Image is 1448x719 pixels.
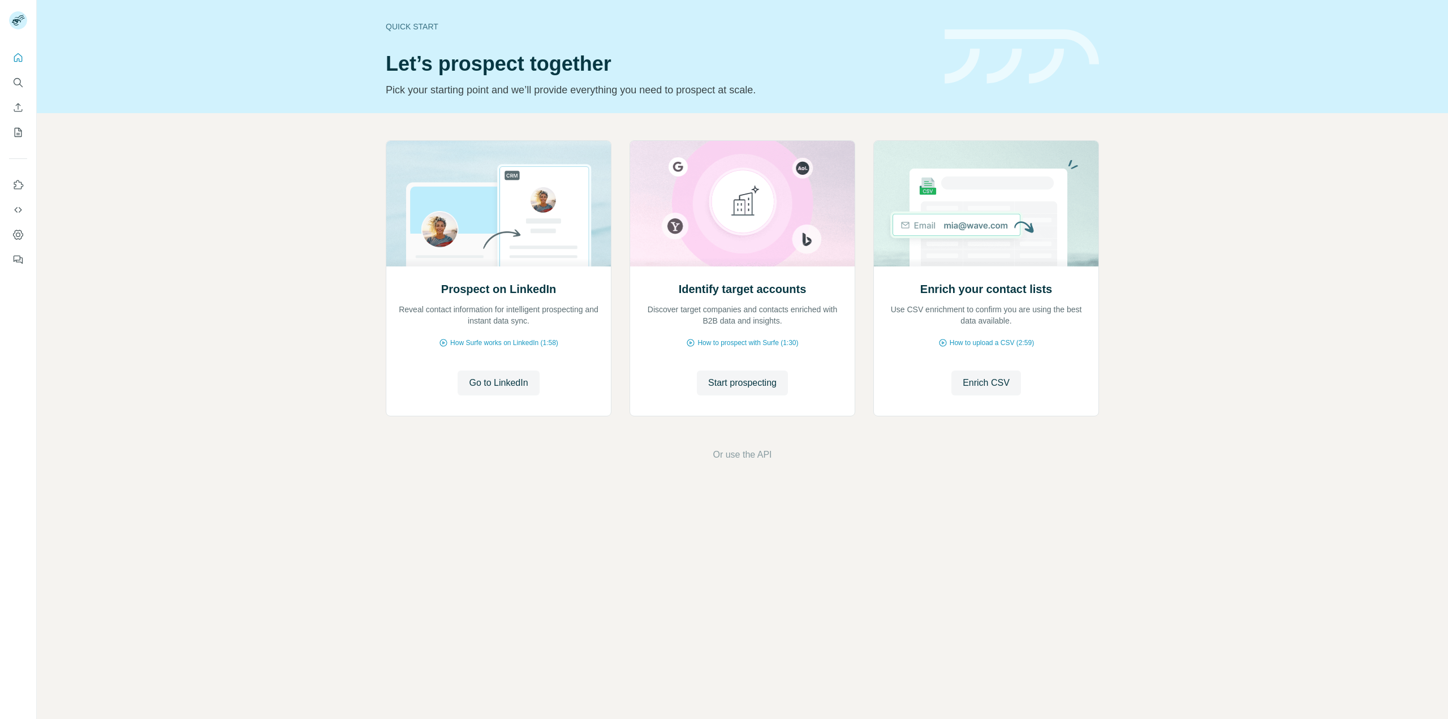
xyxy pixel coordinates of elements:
button: Use Surfe API [9,200,27,220]
button: Enrich CSV [951,371,1021,395]
h2: Prospect on LinkedIn [441,281,556,297]
p: Pick your starting point and we’ll provide everything you need to prospect at scale. [386,82,931,98]
span: How Surfe works on LinkedIn (1:58) [450,338,558,348]
h2: Enrich your contact lists [920,281,1052,297]
span: Go to LinkedIn [469,376,528,390]
img: Enrich your contact lists [873,141,1099,266]
button: Go to LinkedIn [458,371,539,395]
button: Start prospecting [697,371,788,395]
p: Use CSV enrichment to confirm you are using the best data available. [885,304,1087,326]
h1: Let’s prospect together [386,53,931,75]
span: How to upload a CSV (2:59) [950,338,1034,348]
button: Feedback [9,249,27,270]
button: Dashboard [9,225,27,245]
button: Enrich CSV [9,97,27,118]
button: Or use the API [713,448,772,462]
span: Enrich CSV [963,376,1010,390]
p: Reveal contact information for intelligent prospecting and instant data sync. [398,304,600,326]
img: Prospect on LinkedIn [386,141,611,266]
img: banner [945,29,1099,84]
button: Quick start [9,48,27,68]
button: Search [9,72,27,93]
span: Start prospecting [708,376,777,390]
button: Use Surfe on LinkedIn [9,175,27,195]
span: How to prospect with Surfe (1:30) [697,338,798,348]
p: Discover target companies and contacts enriched with B2B data and insights. [641,304,843,326]
img: Identify target accounts [630,141,855,266]
div: Quick start [386,21,931,32]
button: My lists [9,122,27,143]
h2: Identify target accounts [679,281,807,297]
